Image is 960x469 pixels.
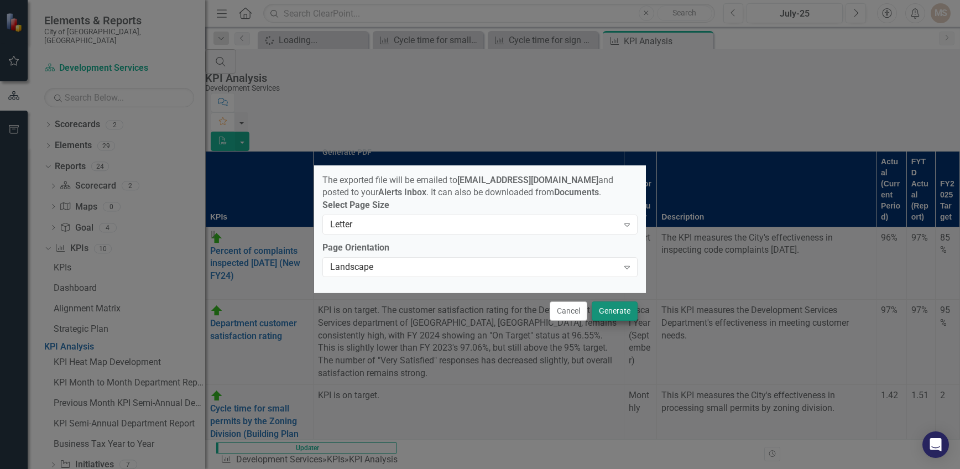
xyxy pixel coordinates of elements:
strong: [EMAIL_ADDRESS][DOMAIN_NAME] [457,175,598,185]
button: Cancel [550,301,587,321]
div: Landscape [330,261,618,274]
label: Page Orientation [322,242,638,254]
div: Open Intercom Messenger [922,431,949,458]
div: Generate PDF [322,148,372,157]
strong: Documents [554,187,599,197]
div: Letter [330,218,618,231]
span: The exported file will be emailed to and posted to your . It can also be downloaded from . [322,175,613,198]
strong: Alerts Inbox [378,187,426,197]
button: Generate [592,301,638,321]
label: Select Page Size [322,199,638,212]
